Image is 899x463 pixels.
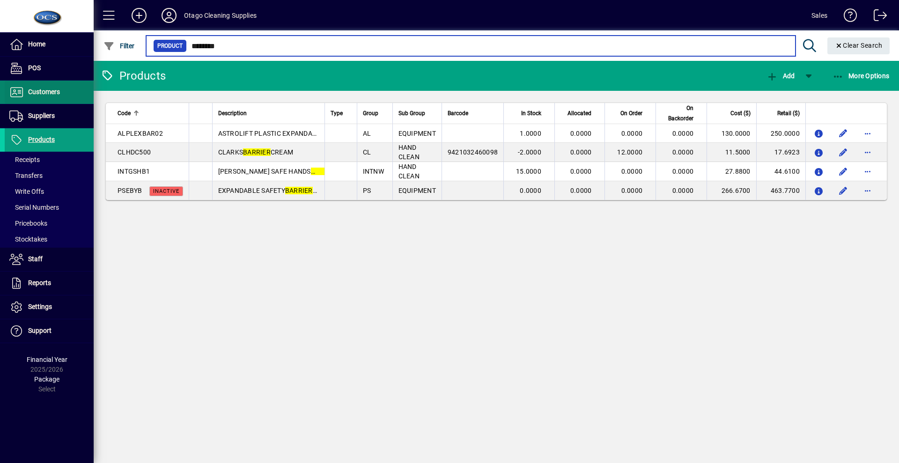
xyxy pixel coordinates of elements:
td: 17.6923 [756,143,805,162]
div: On Order [611,108,651,118]
div: Group [363,108,387,118]
div: Otago Cleaning Supplies [184,8,257,23]
span: Description [218,108,247,118]
span: Group [363,108,378,118]
button: Edit [836,183,851,198]
span: Type [331,108,343,118]
span: 0.0000 [520,187,541,194]
a: Reports [5,272,94,295]
span: 15.0000 [516,168,541,175]
span: ALPLEXBAR02 [118,130,163,137]
span: In Stock [521,108,541,118]
td: 130.0000 [707,124,756,143]
span: Stocktakes [9,235,47,243]
span: On Order [620,108,642,118]
a: Pricebooks [5,215,94,231]
span: Inactive [153,188,179,194]
a: Serial Numbers [5,199,94,215]
span: 0.0000 [621,187,643,194]
span: Clear Search [835,42,883,49]
td: 266.6700 [707,181,756,200]
span: EXPANDABLE SAFETY - YEL/BLK [218,187,343,194]
button: Add [764,67,797,84]
span: EQUIPMENT [398,130,436,137]
span: 0.0000 [672,130,694,137]
span: Support [28,327,52,334]
span: 0.0000 [570,148,592,156]
span: -2.0000 [518,148,541,156]
span: CL [363,148,371,156]
button: Edit [836,145,851,160]
span: ASTROLIFT PLASTIC EXPANDABLE 3.6mtr [218,130,372,137]
button: More options [860,183,875,198]
div: Barcode [448,108,498,118]
span: Receipts [9,156,40,163]
span: 9421032460098 [448,148,498,156]
span: CLARKS CREAM [218,148,294,156]
span: AL [363,130,371,137]
span: Financial Year [27,356,67,363]
span: Sub Group [398,108,425,118]
span: INTNW [363,168,384,175]
span: 12.0000 [617,148,642,156]
span: HAND CLEAN [398,163,420,180]
a: Transfers [5,168,94,184]
span: Transfers [9,172,43,179]
span: 0.0000 [621,130,643,137]
span: Suppliers [28,112,55,119]
span: Home [28,40,45,48]
span: 0.0000 [672,148,694,156]
span: Cost ($) [730,108,751,118]
span: Code [118,108,131,118]
span: 0.0000 [570,130,592,137]
span: POS [28,64,41,72]
span: On Backorder [662,103,693,124]
span: Pricebooks [9,220,47,227]
span: Customers [28,88,60,96]
a: Write Offs [5,184,94,199]
span: Settings [28,303,52,310]
span: Reports [28,279,51,287]
td: 11.5000 [707,143,756,162]
a: POS [5,57,94,80]
em: BARRIER [285,187,313,194]
span: Write Offs [9,188,44,195]
button: More options [860,145,875,160]
div: Products [101,68,166,83]
button: Edit [836,164,851,179]
a: Settings [5,295,94,319]
span: Products [28,136,55,143]
span: [PERSON_NAME] SAFE HANDS CREAM [218,168,361,175]
a: Logout [867,2,887,32]
span: Barcode [448,108,468,118]
span: Add [766,72,795,80]
a: Support [5,319,94,343]
td: 44.6100 [756,162,805,181]
button: More options [860,126,875,141]
button: Edit [836,126,851,141]
span: 0.0000 [672,187,694,194]
span: 0.0000 [621,168,643,175]
td: 250.0000 [756,124,805,143]
td: 463.7700 [756,181,805,200]
span: CLHDC500 [118,148,151,156]
span: More Options [833,72,890,80]
div: Type [331,108,351,118]
button: Add [124,7,154,24]
span: Allocated [567,108,591,118]
a: Home [5,33,94,56]
span: PSEBYB [118,187,142,194]
span: PS [363,187,371,194]
span: 0.0000 [570,187,592,194]
span: HAND CLEAN [398,144,420,161]
span: Retail ($) [777,108,800,118]
td: 27.8800 [707,162,756,181]
span: Staff [28,255,43,263]
span: Package [34,375,59,383]
button: More Options [830,67,892,84]
div: Sub Group [398,108,436,118]
div: In Stock [509,108,550,118]
span: INTGSHB1 [118,168,150,175]
a: Receipts [5,152,94,168]
div: On Backorder [662,103,702,124]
